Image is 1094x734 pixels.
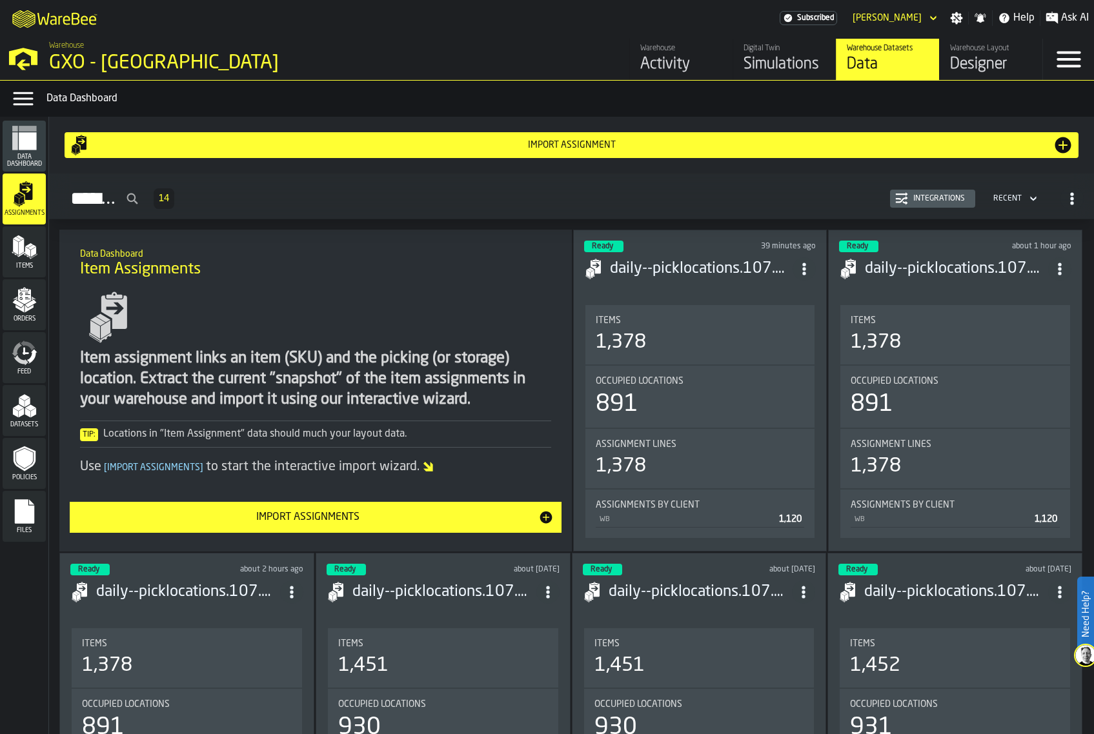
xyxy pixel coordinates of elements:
label: button-toggle-Data Menu [5,86,41,112]
div: DropdownMenuValue-Adam Ludford [853,13,922,23]
div: ItemListCard- [59,230,571,551]
div: Title [851,500,1060,510]
label: button-toggle-Settings [945,12,968,25]
div: daily--picklocations.107.20250910-1339.csv-2025-09-10 [96,582,280,602]
div: Title [596,315,805,326]
div: Title [850,639,1060,649]
span: Occupied Locations [338,699,426,709]
div: stat-Items [585,305,815,364]
div: 1,378 [851,455,901,478]
div: Title [594,639,804,649]
div: Title [851,315,1060,326]
div: Integrations [908,194,970,203]
div: Updated: 08/08/2025, 09:44:03 Created: 08/08/2025, 09:43:58 [976,565,1071,574]
div: 1,378 [82,654,132,677]
span: Ready [847,243,868,250]
div: Title [82,699,292,709]
div: Updated: 10/09/2025, 13:39:35 Created: 10/09/2025, 13:39:31 [208,565,303,574]
div: Title [594,699,804,709]
div: stat-Items [72,628,302,688]
div: status-3 2 [838,564,878,575]
div: Title [338,639,548,649]
div: 1,451 [594,654,645,677]
span: Ready [591,566,612,573]
div: 1,452 [850,654,900,677]
li: menu Files [3,491,46,542]
span: 14 [159,194,169,203]
div: 1,378 [596,455,646,478]
div: stat-Items [584,628,815,688]
div: Title [596,500,805,510]
div: stat-Items [840,628,1070,688]
a: link-to-/wh/i/ae0cd702-8cb1-4091-b3be-0aee77957c79/feed/ [629,39,733,80]
span: Import Assignments [101,463,206,472]
span: Ready [78,566,99,573]
div: status-3 2 [839,241,878,252]
span: Items [338,639,363,649]
section: card-AssignmentDashboardCard [584,303,816,541]
h3: daily--picklocations.107.20250810-1627.csv-2025-08-10 [352,582,536,602]
div: Updated: 10/09/2025, 14:38:12 Created: 10/09/2025, 14:38:07 [977,242,1071,251]
section: card-AssignmentDashboardCard [839,303,1071,541]
span: Items [850,639,875,649]
span: Feed [3,368,46,375]
span: Policies [3,474,46,481]
div: status-3 2 [327,564,366,575]
span: Items [851,315,876,326]
span: Assignments [3,210,46,217]
span: Occupied Locations [596,376,684,386]
li: menu Data Dashboard [3,121,46,172]
div: Locations in "Item Assignment" data should much your layout data. [80,426,551,442]
div: DropdownMenuValue-Adam Ludford [847,10,940,26]
div: Warehouse Layout [950,44,1032,53]
div: Menu Subscription [780,11,837,25]
div: Digital Twin [744,44,826,53]
div: stat-Assignments by Client [840,490,1070,538]
span: Occupied Locations [851,376,938,386]
div: Title [851,439,1060,450]
div: ItemListCard-DashboardItemContainer [828,230,1082,551]
span: Files [3,527,46,534]
span: Items [3,263,46,270]
span: Orders [3,315,46,322]
h3: daily--picklocations.107.20250910-1437.csv-2025-09-10 [865,259,1048,279]
span: Subscribed [797,14,834,23]
div: Title [596,376,805,386]
div: StatList-item-WB [596,510,805,528]
li: menu Policies [3,438,46,490]
div: Warehouse [640,44,722,53]
li: menu Assignments [3,174,46,225]
div: stat-Occupied Locations [840,366,1070,428]
div: status-3 2 [584,241,623,252]
a: link-to-/wh/i/ae0cd702-8cb1-4091-b3be-0aee77957c79/designer [939,39,1042,80]
span: Datasets [3,421,46,428]
div: Import Assignments [77,510,538,525]
div: stat-Items [840,305,1070,364]
li: menu Feed [3,332,46,384]
div: GXO - [GEOGRAPHIC_DATA] [49,52,398,75]
div: DropdownMenuValue-4 [993,194,1022,203]
span: Occupied Locations [594,699,682,709]
div: stat-Assignment lines [840,429,1070,488]
label: button-toggle-Help [993,10,1040,26]
div: StatList-item-WB [851,510,1060,528]
div: Title [338,699,548,709]
div: Data [847,54,929,75]
div: status-3 2 [583,564,622,575]
div: ItemListCard-DashboardItemContainer [573,230,827,551]
div: Title [850,699,1060,709]
h2: button-Assignments [49,174,1094,219]
div: Activity [640,54,722,75]
div: Data Dashboard [46,91,1089,106]
span: Warehouse [49,41,84,50]
div: status-3 2 [70,564,110,575]
span: Assignment lines [596,439,676,450]
div: title-Item Assignments [70,240,561,286]
span: Tip: [80,428,98,441]
a: link-to-/wh/i/ae0cd702-8cb1-4091-b3be-0aee77957c79/settings/billing [780,11,837,25]
span: Assignment lines [851,439,931,450]
div: Use to start the interactive import wizard. [80,458,551,476]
